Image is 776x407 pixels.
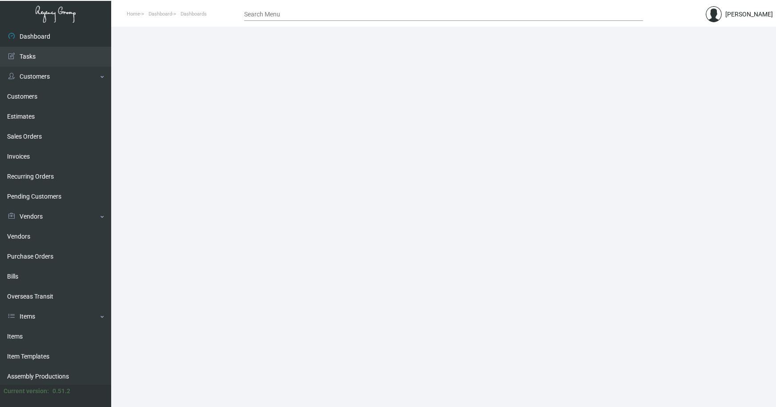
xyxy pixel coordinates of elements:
[52,387,70,396] div: 0.51.2
[149,11,172,17] span: Dashboard
[181,11,207,17] span: Dashboards
[725,10,773,19] div: [PERSON_NAME]
[706,6,722,22] img: admin@bootstrapmaster.com
[127,11,140,17] span: Home
[4,387,49,396] div: Current version:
